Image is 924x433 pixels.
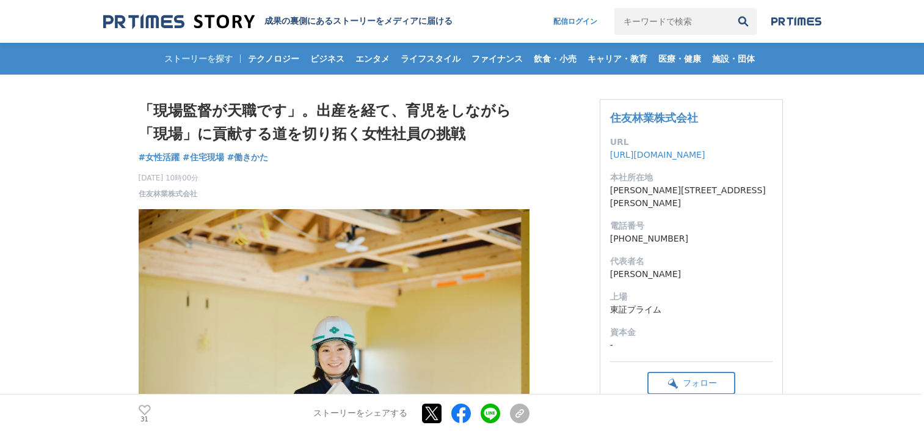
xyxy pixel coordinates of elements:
[305,43,349,75] a: ビジネス
[610,268,773,281] dd: [PERSON_NAME]
[730,8,757,35] button: 検索
[610,255,773,268] dt: 代表者名
[351,43,395,75] a: エンタメ
[653,43,706,75] a: 医療・健康
[139,151,180,164] a: #女性活躍
[707,53,760,64] span: 施設・団体
[541,8,609,35] a: 配信ログイン
[610,220,773,232] dt: 電話番号
[610,150,705,160] a: [URL][DOMAIN_NAME]
[771,17,821,26] img: prtimes
[139,152,180,163] span: #女性活躍
[139,172,199,183] span: [DATE] 10時00分
[529,43,581,75] a: 飲食・小売
[139,99,529,146] h1: 「現場監督が天職です」。出産を経て、育児をしながら「現場」に貢献する道を切り拓く女性社員の挑戦
[610,184,773,210] dd: [PERSON_NAME][STREET_ADDRESS][PERSON_NAME]
[610,136,773,149] dt: URL
[243,43,304,75] a: テクノロジー
[467,43,528,75] a: ファイナンス
[396,43,465,75] a: ライフスタイル
[610,339,773,352] dd: -
[227,152,269,163] span: #働きかた
[351,53,395,64] span: エンタメ
[610,171,773,184] dt: 本社所在地
[264,16,453,27] h2: 成果の裏側にあるストーリーをメディアに届ける
[243,53,304,64] span: テクノロジー
[103,13,453,30] a: 成果の裏側にあるストーリーをメディアに届ける 成果の裏側にあるストーリーをメディアに届ける
[647,372,735,394] button: フォロー
[183,152,224,163] span: #住宅現場
[529,53,581,64] span: 飲食・小売
[139,416,151,423] p: 31
[610,326,773,339] dt: 資本金
[183,151,224,164] a: #住宅現場
[583,53,652,64] span: キャリア・教育
[610,291,773,303] dt: 上場
[467,53,528,64] span: ファイナンス
[583,43,652,75] a: キャリア・教育
[139,188,197,199] a: 住友林業株式会社
[103,13,255,30] img: 成果の裏側にあるストーリーをメディアに届ける
[610,232,773,245] dd: [PHONE_NUMBER]
[396,53,465,64] span: ライフスタイル
[614,8,730,35] input: キーワードで検索
[707,43,760,75] a: 施設・団体
[653,53,706,64] span: 医療・健康
[313,409,407,420] p: ストーリーをシェアする
[227,151,269,164] a: #働きかた
[305,53,349,64] span: ビジネス
[610,303,773,316] dd: 東証プライム
[610,111,698,124] a: 住友林業株式会社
